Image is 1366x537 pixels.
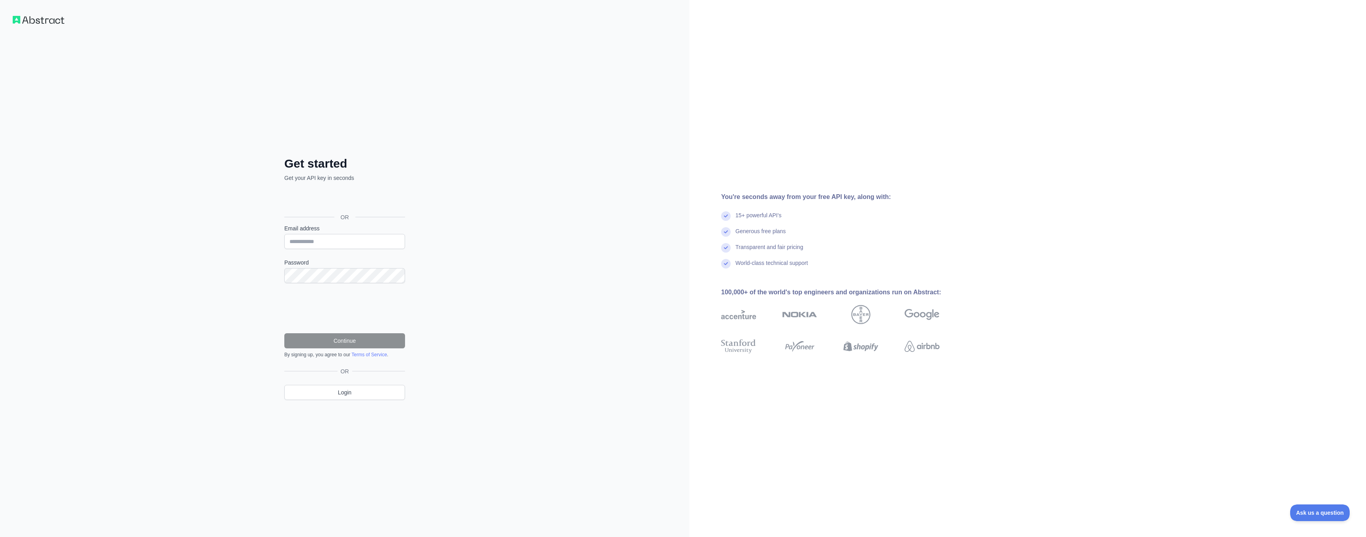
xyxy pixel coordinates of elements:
[280,191,407,208] iframe: Sign in with Google Button
[843,338,878,355] img: shopify
[284,156,405,171] h2: Get started
[735,211,781,227] div: 15+ powerful API's
[13,16,64,24] img: Workflow
[351,352,387,357] a: Terms of Service
[284,293,405,324] iframe: reCAPTCHA
[1290,504,1350,521] iframe: Toggle Customer Support
[721,211,731,221] img: check mark
[782,338,817,355] img: payoneer
[721,338,756,355] img: stanford university
[338,367,352,375] span: OR
[721,227,731,237] img: check mark
[905,305,940,324] img: google
[735,227,786,243] div: Generous free plans
[782,305,817,324] img: nokia
[735,259,808,275] div: World-class technical support
[721,243,731,253] img: check mark
[721,259,731,268] img: check mark
[284,259,405,267] label: Password
[721,288,965,297] div: 100,000+ of the world's top engineers and organizations run on Abstract:
[905,338,940,355] img: airbnb
[284,333,405,348] button: Continue
[721,192,965,202] div: You're seconds away from your free API key, along with:
[735,243,803,259] div: Transparent and fair pricing
[284,224,405,232] label: Email address
[284,174,405,182] p: Get your API key in seconds
[721,305,756,324] img: accenture
[851,305,870,324] img: bayer
[284,352,405,358] div: By signing up, you agree to our .
[284,385,405,400] a: Login
[334,213,355,221] span: OR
